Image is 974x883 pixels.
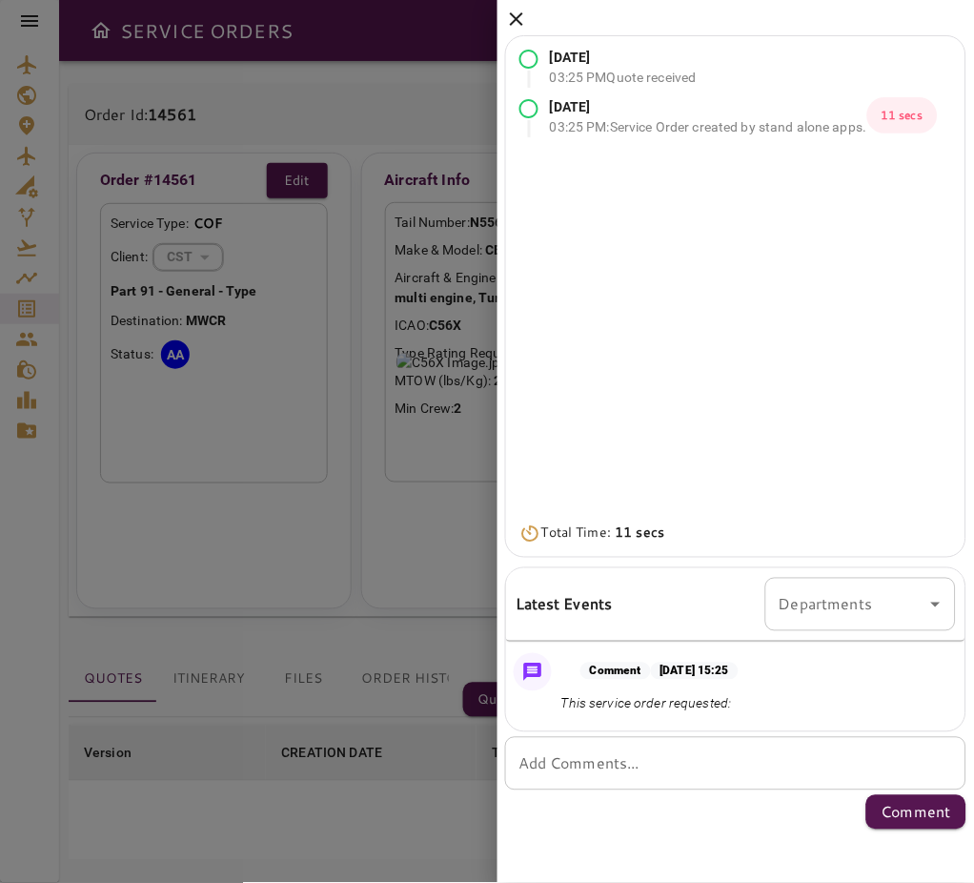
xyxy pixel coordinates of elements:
p: [DATE] [550,48,697,68]
h6: Latest Events [516,592,613,617]
button: Comment [866,795,966,830]
p: Comment [882,801,951,824]
p: Comment [580,663,651,680]
p: This service order requested: [561,694,739,714]
p: [DATE] [550,97,867,117]
p: 11 secs [867,97,938,133]
b: 11 secs [616,524,665,543]
img: Timer Icon [519,524,541,544]
p: [DATE] 15:25 [651,663,739,680]
img: Message Icon [519,659,546,686]
button: Open [923,591,949,618]
p: Total Time: [541,524,665,544]
p: 03:25 PM Quote received [550,68,697,88]
p: 03:25 PM : Service Order created by stand alone apps. [550,117,867,137]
